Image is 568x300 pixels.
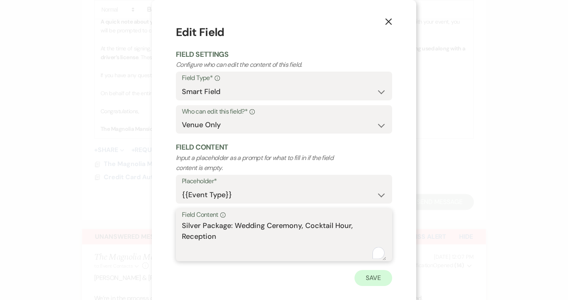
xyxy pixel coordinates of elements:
[182,176,386,187] label: Placeholder*
[182,209,386,221] label: Field Content
[354,270,392,286] button: Save
[176,60,349,70] p: Configure who can edit the content of this field.
[176,153,349,173] p: Input a placeholder as a prompt for what to fill in if the field content is empty.
[176,24,392,41] h1: Edit Field
[182,106,386,118] label: Who can edit this field?*
[176,142,392,152] h2: Field Content
[182,220,386,260] textarea: To enrich screen reader interactions, please activate Accessibility in Grammarly extension settings
[176,50,392,60] h2: Field Settings
[182,72,386,84] label: Field Type*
